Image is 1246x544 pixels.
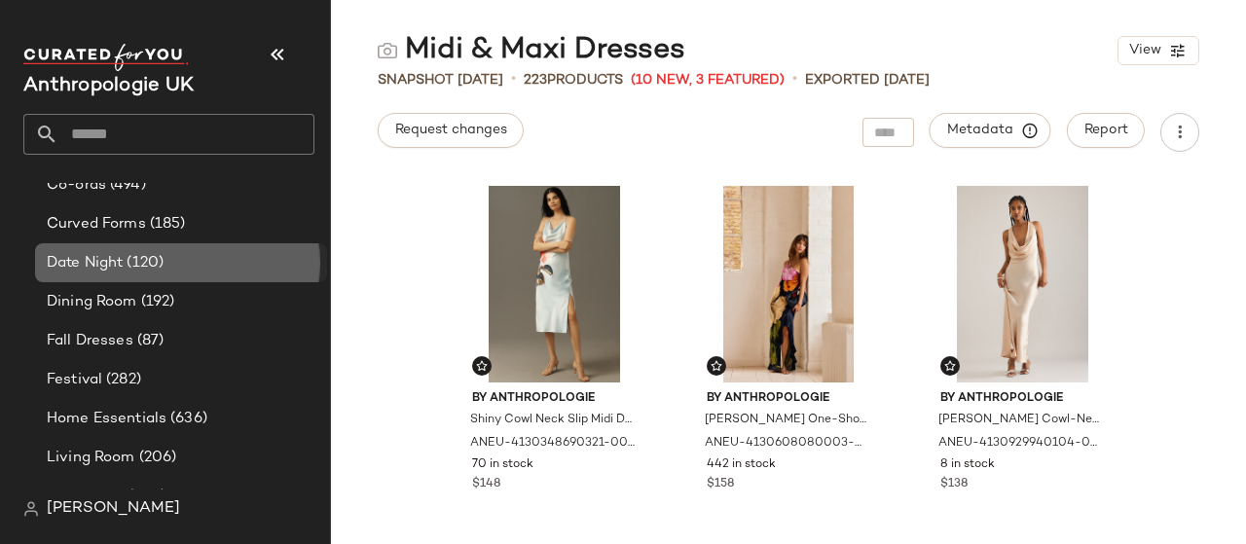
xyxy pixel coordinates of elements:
[378,41,397,60] img: svg%3e
[457,186,652,382] img: 4130348690321_049_b
[472,456,533,474] span: 70 in stock
[135,447,177,469] span: (206)
[47,497,180,521] span: [PERSON_NAME]
[705,412,869,429] span: [PERSON_NAME] One-Shoulder Maxi Slip Dress for Women in Blue, Viscose, Size Uk 12 by Anthropologie
[472,476,500,493] span: $148
[47,291,137,313] span: Dining Room
[378,70,503,91] span: Snapshot [DATE]
[1083,123,1128,138] span: Report
[792,68,797,91] span: •
[930,113,1051,148] button: Metadata
[511,68,516,91] span: •
[1128,43,1161,58] span: View
[47,408,166,430] span: Home Essentials
[23,501,39,517] img: svg%3e
[524,73,547,88] span: 223
[133,330,165,352] span: (87)
[711,360,722,372] img: svg%3e
[47,486,125,508] span: Maximalist
[940,390,1105,408] span: By Anthropologie
[47,330,133,352] span: Fall Dresses
[938,435,1103,453] span: ANEU-4130929940104-000-011
[707,390,871,408] span: By Anthropologie
[691,186,887,382] img: 4130608080003_041_e20
[946,122,1035,139] span: Metadata
[146,213,186,236] span: (185)
[47,213,146,236] span: Curved Forms
[23,76,194,96] span: Current Company Name
[944,360,956,372] img: svg%3e
[925,186,1120,382] img: 4130929940104_011_e
[1118,36,1199,65] button: View
[707,456,776,474] span: 442 in stock
[476,360,488,372] img: svg%3e
[524,70,623,91] div: Products
[106,174,146,197] span: (494)
[47,252,123,274] span: Date Night
[940,456,995,474] span: 8 in stock
[1067,113,1145,148] button: Report
[940,476,968,493] span: $138
[707,476,734,493] span: $158
[472,390,637,408] span: By Anthropologie
[123,252,164,274] span: (120)
[137,291,175,313] span: (192)
[631,70,785,91] span: (10 New, 3 Featured)
[102,369,141,391] span: (282)
[378,31,685,70] div: Midi & Maxi Dresses
[470,435,635,453] span: ANEU-4130348690321-000-049
[394,123,507,138] span: Request changes
[23,44,189,71] img: cfy_white_logo.C9jOOHJF.svg
[47,369,102,391] span: Festival
[47,447,135,469] span: Living Room
[125,486,165,508] span: (234)
[378,113,524,148] button: Request changes
[166,408,207,430] span: (636)
[705,435,869,453] span: ANEU-4130608080003-000-041
[470,412,635,429] span: Shiny Cowl Neck Slip Midi Dress for Women, Polyester, Size Large by Anthropologie
[805,70,930,91] p: Exported [DATE]
[47,174,106,197] span: Co-ords
[938,412,1103,429] span: [PERSON_NAME] Cowl-Neck Maxi Slip Dress for Women in White, Viscose/Ecovero, Size Uk 6 by Anthrop...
